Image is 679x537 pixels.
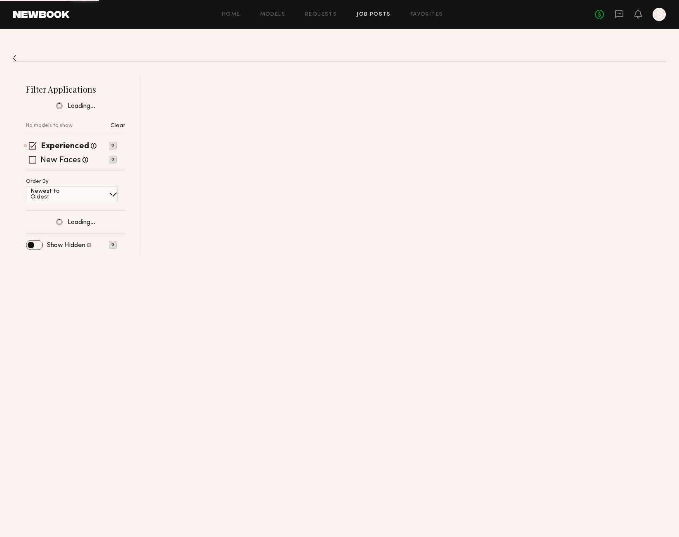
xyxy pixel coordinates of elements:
[26,84,125,95] h2: Filter Applications
[68,103,95,110] span: Loading…
[260,12,285,17] a: Models
[47,242,85,249] label: Show Hidden
[357,12,391,17] a: Job Posts
[305,12,337,17] a: Requests
[68,219,95,226] span: Loading…
[109,142,117,149] p: 0
[40,156,81,165] label: New Faces
[26,179,49,184] p: Order By
[109,156,117,163] p: 0
[110,123,125,129] p: Clear
[31,189,80,200] p: Newest to Oldest
[26,123,73,128] p: No models to show
[411,12,443,17] a: Favorites
[222,12,240,17] a: Home
[109,241,117,249] p: 0
[41,142,89,151] label: Experienced
[12,55,16,61] img: Back to previous page
[653,8,666,21] a: S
